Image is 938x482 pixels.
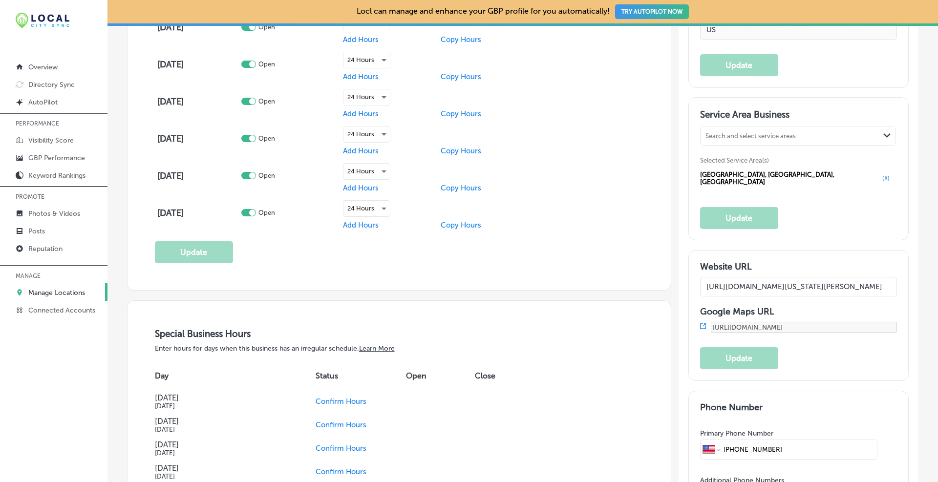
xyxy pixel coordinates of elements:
h4: [DATE] [157,133,239,144]
h5: [DATE] [155,449,289,457]
h4: [DATE] [157,96,239,107]
h3: Special Business Hours [155,328,644,339]
p: GBP Performance [28,154,85,162]
label: Primary Phone Number [700,429,773,438]
h5: [DATE] [155,473,289,480]
p: Connected Accounts [28,306,95,314]
span: Confirm Hours [316,467,366,476]
span: [GEOGRAPHIC_DATA], [GEOGRAPHIC_DATA], [GEOGRAPHIC_DATA] [700,171,879,186]
p: Overview [28,63,58,71]
p: Open [258,98,275,105]
span: Add Hours [343,147,379,155]
button: Update [155,241,233,263]
div: 24 Hours [343,164,390,179]
p: Open [258,61,275,68]
button: Update [700,207,778,229]
span: Confirm Hours [316,397,366,406]
input: Add Location Website [700,277,897,296]
span: Copy Hours [441,147,481,155]
span: Copy Hours [441,221,481,230]
p: Open [258,209,275,216]
h5: [DATE] [155,426,289,433]
button: TRY AUTOPILOT NOW [615,4,689,19]
img: 12321ecb-abad-46dd-be7f-2600e8d3409flocal-city-sync-logo-rectangle.png [16,13,69,28]
span: Copy Hours [441,109,481,118]
p: Visibility Score [28,136,74,145]
span: Add Hours [343,72,379,81]
th: Day [155,362,316,390]
span: Add Hours [343,184,379,192]
div: 24 Hours [343,201,390,216]
button: Update [700,347,778,369]
h3: Google Maps URL [700,306,897,317]
h4: [DATE] [157,170,239,181]
p: Photos & Videos [28,210,80,218]
p: Open [258,23,275,31]
h4: [DATE] [157,59,239,70]
a: Learn More [359,344,395,353]
h4: [DATE] [155,463,289,473]
h3: Website URL [700,261,897,272]
div: 24 Hours [343,52,390,68]
div: 24 Hours [343,126,390,142]
h4: [DATE] [157,208,239,218]
th: Close [475,362,521,390]
span: Confirm Hours [316,444,366,453]
p: Enter hours for days when this business has an irregular schedule. [155,344,644,353]
h4: [DATE] [155,393,289,402]
span: Copy Hours [441,72,481,81]
span: Copy Hours [441,35,481,44]
h3: Service Area Business [700,109,897,124]
p: Open [258,172,275,179]
th: Open [406,362,475,390]
button: (X) [879,174,893,182]
span: Confirm Hours [316,420,366,429]
span: Add Hours [343,109,379,118]
div: Search and select service areas [705,132,796,139]
h4: [DATE] [155,417,289,426]
p: AutoPilot [28,98,58,106]
h4: [DATE] [157,22,239,33]
button: Update [700,54,778,76]
h4: [DATE] [155,440,289,449]
p: Directory Sync [28,81,75,89]
h3: Phone Number [700,402,897,413]
span: Add Hours [343,221,379,230]
input: Country [700,20,897,40]
p: Keyword Rankings [28,171,85,180]
p: Manage Locations [28,289,85,297]
span: Copy Hours [441,184,481,192]
th: Status [316,362,406,390]
input: Phone number [723,440,874,459]
span: Add Hours [343,35,379,44]
span: Selected Service Area(s) [700,157,769,164]
h5: [DATE] [155,402,289,410]
p: Posts [28,227,45,235]
div: 24 Hours [343,89,390,105]
p: Reputation [28,245,63,253]
p: Open [258,135,275,142]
